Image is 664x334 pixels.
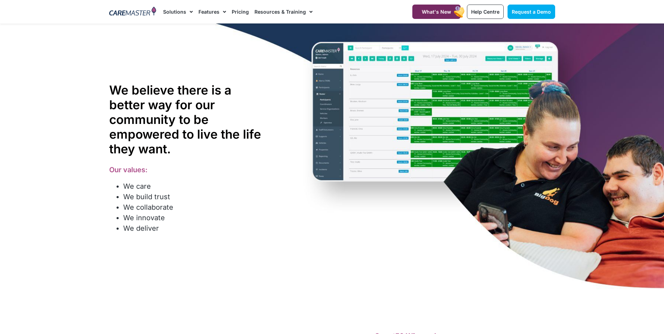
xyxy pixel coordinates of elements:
[422,9,451,15] span: What's New
[467,5,504,19] a: Help Centre
[123,192,270,202] li: We build trust
[508,5,555,19] a: Request a Demo
[412,5,461,19] a: What's New
[512,9,551,15] span: Request a Demo
[471,9,499,15] span: Help Centre
[123,181,270,192] li: We care
[123,213,270,223] li: We innovate
[123,202,270,213] li: We collaborate
[123,223,270,234] li: We deliver
[109,83,270,156] h1: We believe there is a better way for our community to be empowered to live the life they want.
[109,7,156,17] img: CareMaster Logo
[109,166,270,174] h3: Our values:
